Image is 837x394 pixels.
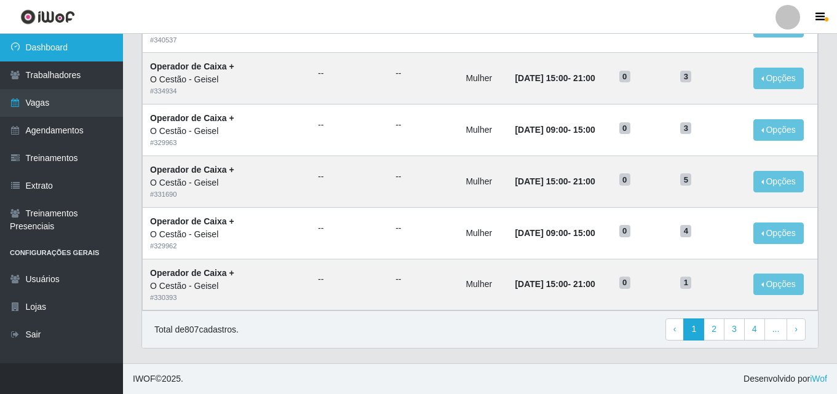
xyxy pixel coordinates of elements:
div: # 329962 [150,241,303,251]
a: Next [787,318,806,341]
strong: Operador de Caixa + [150,268,234,278]
td: Mulher [458,259,507,310]
td: Mulher [458,53,507,104]
time: 15:00 [573,125,595,135]
time: [DATE] 09:00 [515,125,568,135]
ul: -- [318,273,381,286]
span: © 2025 . [133,372,183,385]
div: O Cestão - Geisel [150,228,303,241]
a: 3 [724,318,745,341]
td: Mulher [458,104,507,156]
nav: pagination [665,318,806,341]
a: 1 [683,318,704,341]
div: O Cestão - Geisel [150,125,303,138]
ul: -- [395,170,451,183]
span: 0 [619,71,630,83]
time: [DATE] 15:00 [515,73,568,83]
a: Previous [665,318,684,341]
span: 4 [680,225,691,237]
a: 4 [744,318,765,341]
a: 2 [704,318,724,341]
ul: -- [395,67,451,80]
p: Total de 807 cadastros. [154,323,239,336]
ul: -- [318,170,381,183]
span: 0 [619,225,630,237]
ul: -- [395,273,451,286]
time: [DATE] 09:00 [515,228,568,238]
button: Opções [753,119,804,141]
strong: - [515,279,595,289]
strong: - [515,176,595,186]
img: CoreUI Logo [20,9,75,25]
div: # 334934 [150,86,303,97]
div: # 331690 [150,189,303,200]
ul: -- [318,119,381,132]
span: 1 [680,277,691,289]
div: O Cestão - Geisel [150,280,303,293]
ul: -- [318,222,381,235]
time: 21:00 [573,176,595,186]
span: Desenvolvido por [744,372,827,385]
strong: Operador de Caixa + [150,165,234,175]
span: › [795,324,798,334]
time: 15:00 [573,228,595,238]
span: 3 [680,71,691,83]
div: # 340537 [150,35,303,45]
button: Opções [753,223,804,244]
button: Opções [753,274,804,295]
span: 3 [680,122,691,135]
strong: Operador de Caixa + [150,61,234,71]
ul: -- [395,222,451,235]
strong: Operador de Caixa + [150,216,234,226]
span: 0 [619,173,630,186]
span: 0 [619,277,630,289]
ul: -- [395,119,451,132]
strong: - [515,125,595,135]
button: Opções [753,171,804,192]
a: ... [764,318,788,341]
a: iWof [810,374,827,384]
div: O Cestão - Geisel [150,73,303,86]
td: Mulher [458,156,507,207]
td: Mulher [458,207,507,259]
ul: -- [318,67,381,80]
time: 21:00 [573,279,595,289]
strong: - [515,228,595,238]
div: # 329963 [150,138,303,148]
strong: Operador de Caixa + [150,113,234,123]
span: 0 [619,122,630,135]
time: [DATE] 15:00 [515,279,568,289]
div: O Cestão - Geisel [150,176,303,189]
strong: - [515,73,595,83]
span: 5 [680,173,691,186]
time: [DATE] 15:00 [515,176,568,186]
div: # 330393 [150,293,303,303]
span: IWOF [133,374,156,384]
time: 21:00 [573,73,595,83]
span: ‹ [673,324,676,334]
button: Opções [753,68,804,89]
